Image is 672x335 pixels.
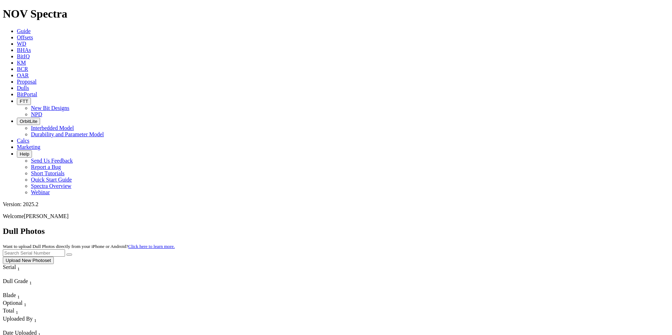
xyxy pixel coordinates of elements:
a: Interbedded Model [31,125,74,131]
a: Click here to learn more. [128,244,175,249]
span: Total [3,308,14,314]
a: Dulls [17,85,29,91]
div: Sort None [3,308,27,315]
button: OrbitLite [17,118,40,125]
a: Report a Bug [31,164,61,170]
a: BHAs [17,47,31,53]
span: Sort None [17,292,20,298]
sub: 1 [16,310,18,315]
sub: 1 [17,266,20,271]
a: BitPortal [17,91,37,97]
span: Optional [3,300,22,306]
a: New Bit Designs [31,105,69,111]
a: OAR [17,72,29,78]
span: Sort None [30,278,32,284]
button: Help [17,150,32,158]
a: Quick Start Guide [31,177,72,183]
div: Serial Sort None [3,264,33,272]
div: Column Menu [3,272,33,278]
span: Sort None [17,264,20,270]
div: Column Menu [3,286,52,292]
a: Calcs [17,138,30,144]
a: Marketing [17,144,40,150]
a: Durability and Parameter Model [31,131,104,137]
a: WD [17,41,26,47]
span: Sort None [16,308,18,314]
div: Sort None [3,278,52,292]
span: FTT [20,99,28,104]
p: Welcome [3,213,669,219]
div: Sort None [3,264,33,278]
h1: NOV Spectra [3,7,669,20]
h2: Dull Photos [3,226,669,236]
div: Sort None [3,316,69,330]
a: Guide [17,28,31,34]
a: BitIQ [17,53,30,59]
a: Webinar [31,189,50,195]
div: Column Menu [3,323,69,330]
div: Version: 2025.2 [3,201,669,208]
div: Total Sort None [3,308,27,315]
button: FTT [17,98,31,105]
a: NPD [31,111,42,117]
sub: 1 [34,318,37,323]
div: Optional Sort None [3,300,27,308]
span: Uploaded By [3,316,33,322]
small: Want to upload Dull Photos directly from your iPhone or Android? [3,244,175,249]
div: Sort None [3,292,27,300]
span: [PERSON_NAME] [24,213,69,219]
span: Serial [3,264,16,270]
a: BCR [17,66,28,72]
a: Proposal [17,79,37,85]
sub: 1 [17,294,20,300]
div: Uploaded By Sort None [3,316,69,323]
span: Blade [3,292,16,298]
button: Upload New Photoset [3,257,54,264]
span: Dull Grade [3,278,28,284]
input: Search Serial Number [3,249,65,257]
span: Sort None [24,300,26,306]
a: Send Us Feedback [31,158,73,164]
a: Offsets [17,34,33,40]
sub: 1 [24,302,26,307]
div: Sort None [3,300,27,308]
a: KM [17,60,26,66]
div: Blade Sort None [3,292,27,300]
span: Sort None [34,316,37,322]
sub: 1 [30,280,32,285]
a: Spectra Overview [31,183,71,189]
div: Dull Grade Sort None [3,278,52,286]
span: Help [20,151,29,157]
a: Short Tutorials [31,170,65,176]
span: OrbitLite [20,119,37,124]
